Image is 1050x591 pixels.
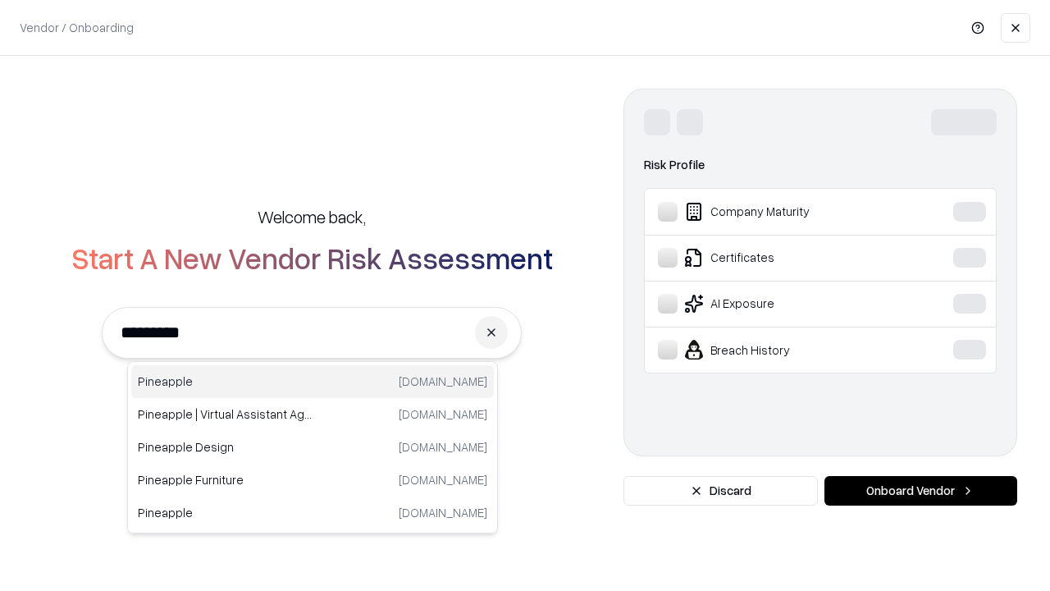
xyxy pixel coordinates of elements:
[658,294,903,314] div: AI Exposure
[71,241,553,274] h2: Start A New Vendor Risk Assessment
[658,340,903,360] div: Breach History
[658,202,903,222] div: Company Maturity
[399,504,487,521] p: [DOMAIN_NAME]
[399,471,487,488] p: [DOMAIN_NAME]
[399,405,487,423] p: [DOMAIN_NAME]
[138,438,313,456] p: Pineapple Design
[658,248,903,268] div: Certificates
[644,155,997,175] div: Risk Profile
[138,471,313,488] p: Pineapple Furniture
[399,438,487,456] p: [DOMAIN_NAME]
[138,504,313,521] p: Pineapple
[399,373,487,390] p: [DOMAIN_NAME]
[824,476,1017,506] button: Onboard Vendor
[258,205,366,228] h5: Welcome back,
[138,405,313,423] p: Pineapple | Virtual Assistant Agency
[20,19,134,36] p: Vendor / Onboarding
[127,361,498,534] div: Suggestions
[138,373,313,390] p: Pineapple
[623,476,818,506] button: Discard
